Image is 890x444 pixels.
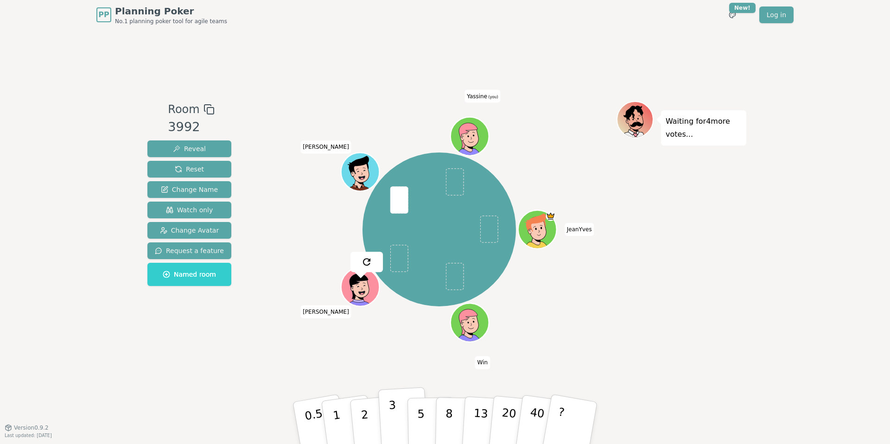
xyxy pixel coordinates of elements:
[168,101,199,118] span: Room
[14,424,49,431] span: Version 0.9.2
[173,144,206,153] span: Reveal
[361,256,372,267] img: reset
[464,89,500,102] span: Click to change your name
[115,5,227,18] span: Planning Poker
[666,115,742,141] p: Waiting for 4 more votes...
[147,140,231,157] button: Reveal
[729,3,756,13] div: New!
[147,161,231,178] button: Reset
[475,356,490,369] span: Click to change your name
[759,6,794,23] a: Log in
[487,95,498,99] span: (you)
[546,211,555,221] span: JeanYves is the host
[115,18,227,25] span: No.1 planning poker tool for agile teams
[168,118,214,137] div: 3992
[147,263,231,286] button: Named room
[160,226,219,235] span: Change Avatar
[147,222,231,239] button: Change Avatar
[5,424,49,431] button: Version0.9.2
[166,205,213,215] span: Watch only
[451,118,488,154] button: Click to change your avatar
[147,181,231,198] button: Change Name
[147,242,231,259] button: Request a feature
[724,6,741,23] button: New!
[5,433,52,438] span: Last updated: [DATE]
[565,223,594,236] span: Click to change your name
[163,270,216,279] span: Named room
[175,165,204,174] span: Reset
[98,9,109,20] span: PP
[155,246,224,255] span: Request a feature
[96,5,227,25] a: PPPlanning PokerNo.1 planning poker tool for agile teams
[161,185,218,194] span: Change Name
[300,305,351,318] span: Click to change your name
[147,202,231,218] button: Watch only
[300,140,351,153] span: Click to change your name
